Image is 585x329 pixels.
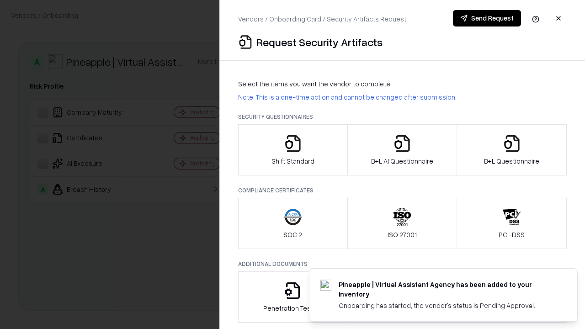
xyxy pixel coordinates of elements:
[238,271,348,323] button: Penetration Testing
[238,198,348,249] button: SOC 2
[238,92,567,102] p: Note: This is a one-time action and cannot be changed after submission.
[453,10,521,27] button: Send Request
[238,124,348,175] button: Shift Standard
[347,124,457,175] button: B+L AI Questionnaire
[388,230,417,239] p: ISO 27001
[238,113,567,121] p: Security Questionnaires
[457,198,567,249] button: PCI-DSS
[339,301,555,310] div: Onboarding has started, the vendor's status is Pending Approval.
[238,14,406,24] p: Vendors / Onboarding Card / Security Artifacts Request
[238,79,567,89] p: Select the items you want the vendor to complete:
[271,156,314,166] p: Shift Standard
[238,186,567,194] p: Compliance Certificates
[263,303,322,313] p: Penetration Testing
[238,260,567,268] p: Additional Documents
[371,156,433,166] p: B+L AI Questionnaire
[339,280,555,299] div: Pineapple | Virtual Assistant Agency has been added to your inventory
[347,198,457,249] button: ISO 27001
[283,230,302,239] p: SOC 2
[484,156,539,166] p: B+L Questionnaire
[499,230,525,239] p: PCI-DSS
[457,124,567,175] button: B+L Questionnaire
[256,35,383,49] p: Request Security Artifacts
[320,280,331,291] img: trypineapple.com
